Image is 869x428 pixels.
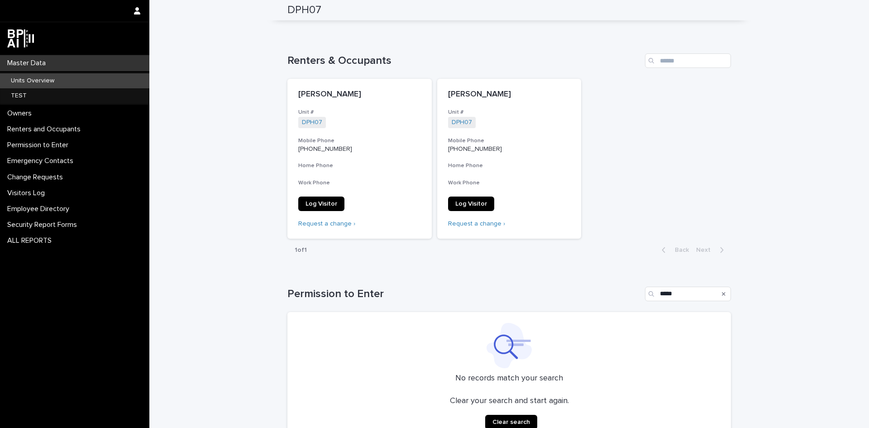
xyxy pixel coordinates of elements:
h3: Work Phone [448,179,571,187]
span: Next [696,247,716,253]
a: [PERSON_NAME]Unit #DPH07 Mobile Phone[PHONE_NUMBER]Home PhoneWork PhoneLog VisitorRequest a change › [437,79,582,239]
span: Back [669,247,689,253]
p: Change Requests [4,173,70,182]
a: [PERSON_NAME]Unit #DPH07 Mobile Phone[PHONE_NUMBER]Home PhoneWork PhoneLog VisitorRequest a change › [287,79,432,239]
p: No records match your search [298,374,720,384]
p: Owners [4,109,39,118]
input: Search [645,287,731,301]
h3: Home Phone [448,162,571,169]
p: [PERSON_NAME] [448,90,571,100]
p: [PERSON_NAME] [298,90,421,100]
a: Request a change › [298,221,355,227]
a: Request a change › [448,221,505,227]
h3: Unit # [448,109,571,116]
h3: Home Phone [298,162,421,169]
p: TEST [4,92,34,100]
p: Master Data [4,59,53,67]
button: Back [654,246,692,254]
h3: Mobile Phone [448,137,571,144]
input: Search [645,53,731,68]
p: Units Overview [4,77,62,85]
h1: Permission to Enter [287,288,641,301]
button: Next [692,246,731,254]
a: Log Visitor [298,197,344,211]
a: [PHONE_NUMBER] [448,146,502,152]
p: Visitors Log [4,189,52,197]
a: DPH07 [452,119,472,126]
h3: Unit # [298,109,421,116]
p: ALL REPORTS [4,236,59,245]
a: [PHONE_NUMBER] [298,146,352,152]
h3: Mobile Phone [298,137,421,144]
p: Emergency Contacts [4,157,81,165]
a: Log Visitor [448,197,494,211]
p: 1 of 1 [287,239,314,261]
p: Clear your search and start again. [450,396,569,406]
span: Log Visitor [306,201,337,207]
h2: DPH07 [287,4,321,17]
span: Log Visitor [455,201,487,207]
p: Renters and Occupants [4,125,88,134]
span: Clear search [492,419,530,425]
a: DPH07 [302,119,322,126]
h1: Renters & Occupants [287,54,641,67]
p: Employee Directory [4,205,76,213]
p: Permission to Enter [4,141,76,149]
h3: Work Phone [298,179,421,187]
p: Security Report Forms [4,221,84,229]
img: dwgmcNfxSF6WIOOXiGgu [7,29,34,48]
